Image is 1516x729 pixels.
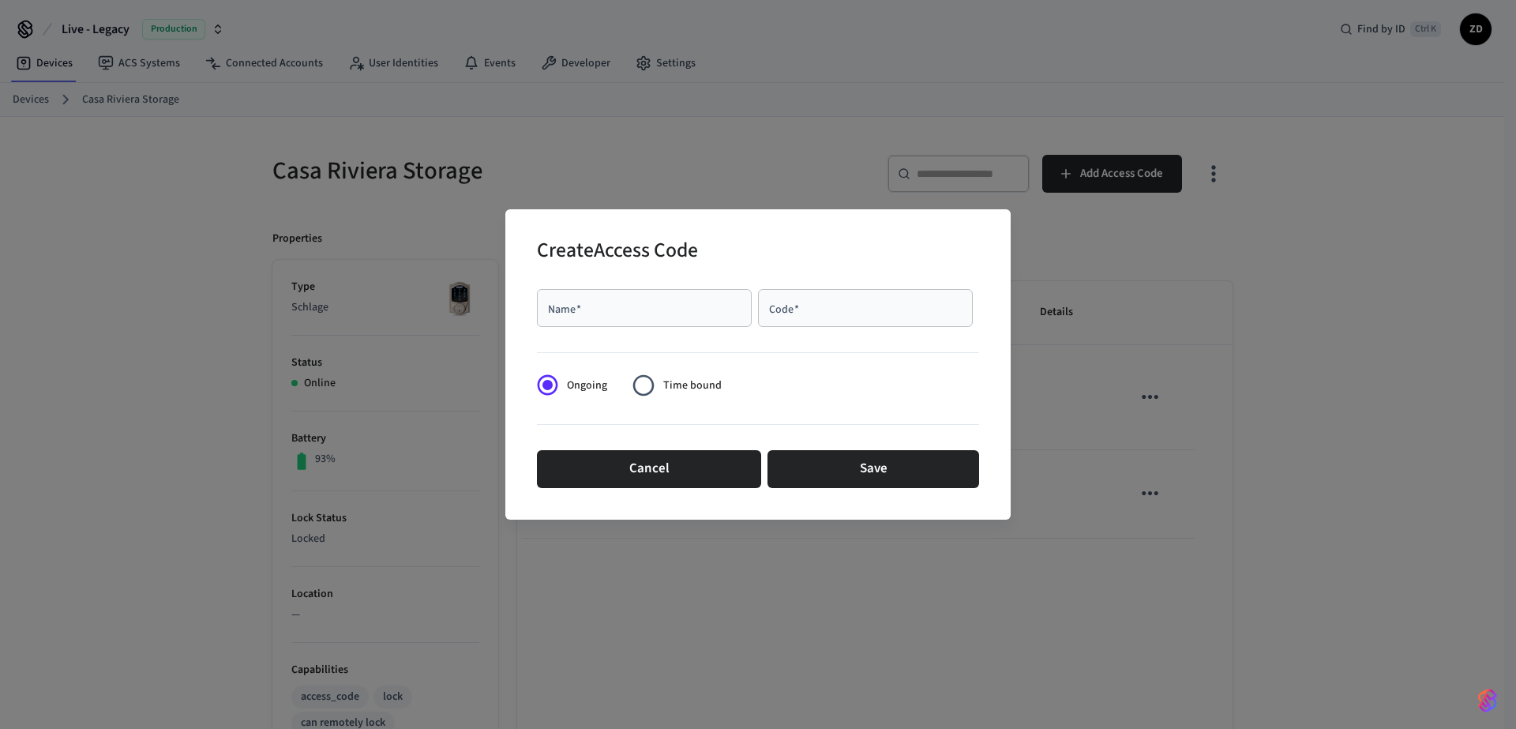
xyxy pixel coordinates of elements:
[1478,688,1497,713] img: SeamLogoGradient.69752ec5.svg
[767,450,979,488] button: Save
[663,378,722,394] span: Time bound
[567,378,607,394] span: Ongoing
[537,228,698,276] h2: Create Access Code
[537,450,761,488] button: Cancel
